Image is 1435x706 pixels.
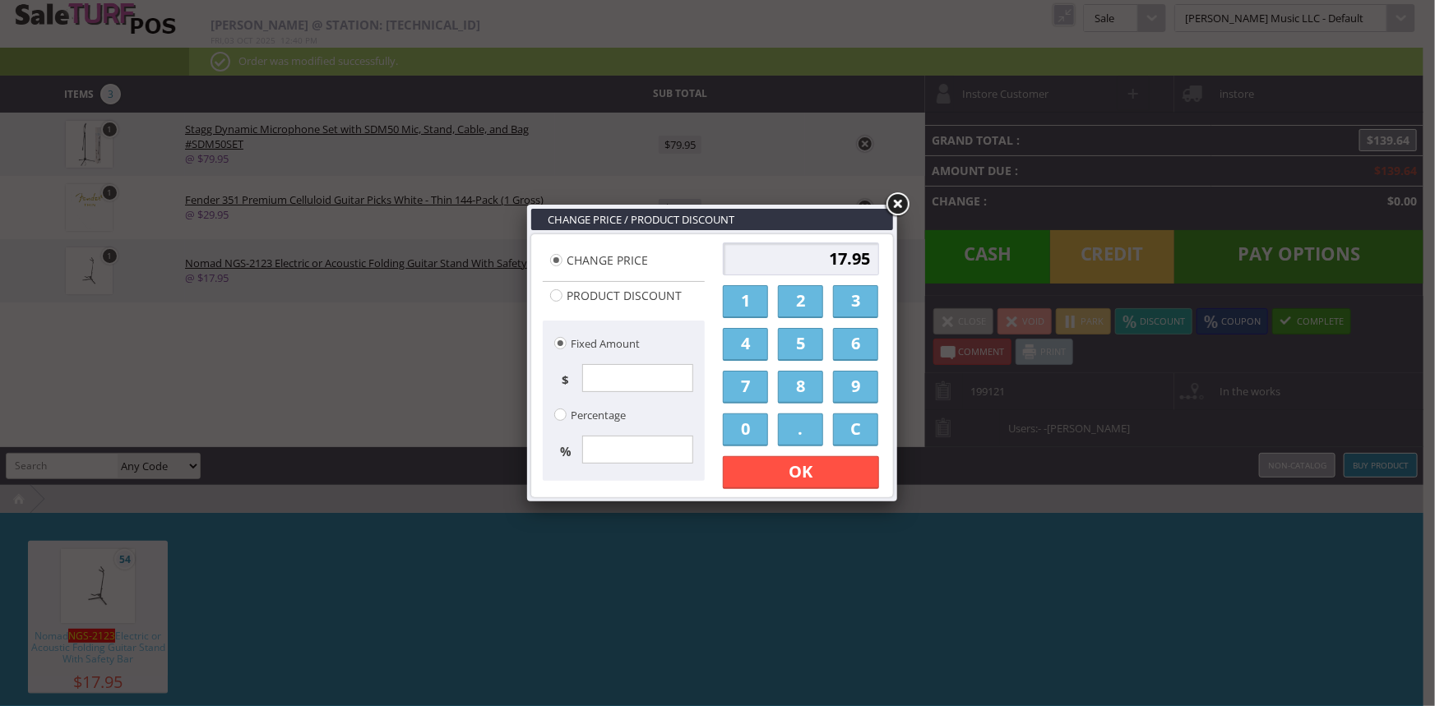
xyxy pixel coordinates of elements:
[531,209,893,230] h3: Change Price / Product Discount
[833,328,878,361] a: 6
[554,364,582,387] label: $
[554,401,631,422] label: Percentage
[882,190,912,219] a: Close
[550,254,562,266] input: Change Price
[833,371,878,404] a: 9
[723,285,768,318] a: 1
[550,282,697,303] label: Product Discount
[550,247,697,268] label: Change Price
[554,436,582,459] label: %
[723,371,768,404] a: 7
[554,330,645,351] label: Fixed Amount
[778,328,823,361] a: 5
[723,413,768,446] a: 0
[554,337,567,349] input: Fixed Amount
[833,413,878,446] a: C
[778,371,823,404] a: 8
[550,289,562,302] input: Product Discount
[833,285,878,318] a: 3
[778,413,823,446] a: .
[723,456,879,489] a: OK
[778,285,823,318] a: 2
[723,328,768,361] a: 4
[554,408,567,421] input: Percentage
